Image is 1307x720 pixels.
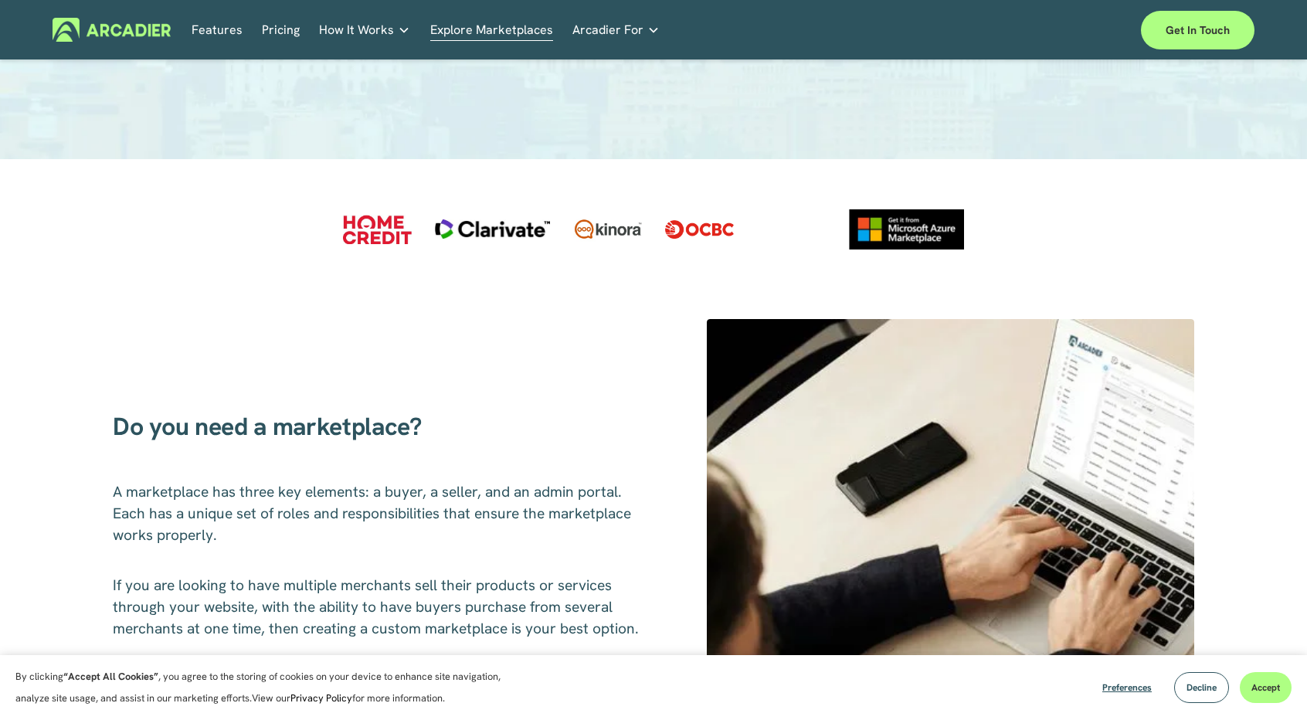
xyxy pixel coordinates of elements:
[113,482,635,545] span: A marketplace has three key elements: a buyer, a seller, and an admin portal. Each has a unique s...
[319,18,410,42] a: folder dropdown
[572,18,660,42] a: folder dropdown
[63,670,158,683] strong: “Accept All Cookies”
[1230,646,1307,720] iframe: Chat Widget
[1141,11,1254,49] a: Get in touch
[113,410,422,443] span: Do you need a marketplace?
[113,576,639,638] span: If you are looking to have multiple merchants sell their products or services through your websit...
[15,666,518,709] p: By clicking , you agree to the storing of cookies on your device to enhance site navigation, anal...
[1102,681,1152,694] span: Preferences
[290,691,352,705] a: Privacy Policy
[192,18,243,42] a: Features
[430,18,553,42] a: Explore Marketplaces
[319,19,394,41] span: How It Works
[1174,672,1229,703] button: Decline
[53,18,171,42] img: Arcadier
[1186,681,1217,694] span: Decline
[262,18,300,42] a: Pricing
[1091,672,1163,703] button: Preferences
[572,19,643,41] span: Arcadier For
